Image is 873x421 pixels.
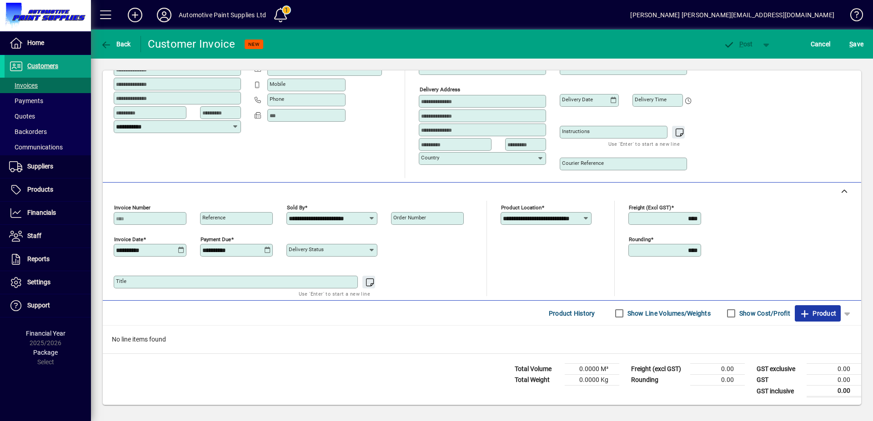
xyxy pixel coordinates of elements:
[299,288,370,299] mat-hint: Use 'Enter' to start a new line
[549,306,595,321] span: Product History
[849,40,853,48] span: S
[103,326,861,353] div: No line items found
[811,37,831,51] span: Cancel
[627,375,690,386] td: Rounding
[562,96,593,103] mat-label: Delivery date
[5,139,91,155] a: Communications
[626,309,711,318] label: Show Line Volumes/Weights
[120,7,150,23] button: Add
[843,2,862,31] a: Knowledge Base
[9,128,47,135] span: Backorders
[5,294,91,317] a: Support
[27,163,53,170] span: Suppliers
[501,204,542,211] mat-label: Product location
[393,214,426,221] mat-label: Order number
[807,375,861,386] td: 0.00
[5,178,91,201] a: Products
[27,186,53,193] span: Products
[723,40,753,48] span: ost
[114,204,151,211] mat-label: Invoice number
[690,375,745,386] td: 0.00
[5,202,91,224] a: Financials
[799,306,836,321] span: Product
[719,36,758,52] button: Post
[9,113,35,120] span: Quotes
[849,37,863,51] span: ave
[33,349,58,356] span: Package
[565,364,619,375] td: 0.0000 M³
[248,41,260,47] span: NEW
[5,248,91,271] a: Reports
[627,364,690,375] td: Freight (excl GST)
[630,8,834,22] div: [PERSON_NAME] [PERSON_NAME][EMAIL_ADDRESS][DOMAIN_NAME]
[5,155,91,178] a: Suppliers
[421,154,439,161] mat-label: Country
[27,302,50,309] span: Support
[27,62,58,69] span: Customers
[91,36,141,52] app-page-header-button: Back
[202,214,226,221] mat-label: Reference
[808,36,833,52] button: Cancel
[98,36,133,52] button: Back
[150,7,179,23] button: Profile
[27,255,50,263] span: Reports
[510,364,565,375] td: Total Volume
[739,40,743,48] span: P
[148,37,236,51] div: Customer Invoice
[9,144,63,151] span: Communications
[26,330,65,337] span: Financial Year
[629,204,671,211] mat-label: Freight (excl GST)
[608,139,680,149] mat-hint: Use 'Enter' to start a new line
[738,309,790,318] label: Show Cost/Profit
[5,109,91,124] a: Quotes
[27,278,50,286] span: Settings
[562,128,590,134] mat-label: Instructions
[179,8,266,22] div: Automotive Paint Supplies Ltd
[635,96,667,103] mat-label: Delivery time
[9,82,38,89] span: Invoices
[807,386,861,397] td: 0.00
[752,375,807,386] td: GST
[5,124,91,139] a: Backorders
[289,246,324,253] mat-label: Delivery status
[287,204,305,211] mat-label: Sold by
[5,271,91,294] a: Settings
[270,96,284,102] mat-label: Phone
[545,305,599,322] button: Product History
[100,40,131,48] span: Back
[27,39,44,46] span: Home
[201,236,231,243] mat-label: Payment due
[510,375,565,386] td: Total Weight
[562,160,604,166] mat-label: Courier Reference
[27,232,41,239] span: Staff
[565,375,619,386] td: 0.0000 Kg
[116,278,126,284] mat-label: Title
[752,386,807,397] td: GST inclusive
[629,236,651,243] mat-label: Rounding
[752,364,807,375] td: GST exclusive
[807,364,861,375] td: 0.00
[5,32,91,54] a: Home
[5,93,91,109] a: Payments
[795,305,841,322] button: Product
[5,78,91,93] a: Invoices
[690,364,745,375] td: 0.00
[5,225,91,248] a: Staff
[27,209,56,216] span: Financials
[270,81,286,87] mat-label: Mobile
[9,97,43,104] span: Payments
[847,36,866,52] button: Save
[114,236,143,243] mat-label: Invoice date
